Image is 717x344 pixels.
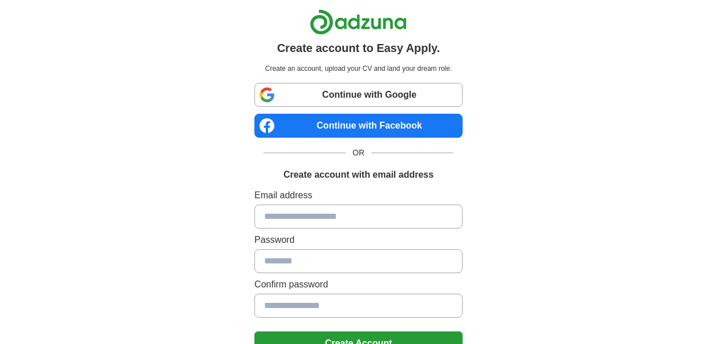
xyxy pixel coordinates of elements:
[254,233,463,247] label: Password
[346,147,371,159] span: OR
[310,9,407,35] img: Adzuna logo
[254,83,463,107] a: Continue with Google
[283,168,434,182] h1: Create account with email address
[254,189,463,202] label: Email address
[257,63,460,74] p: Create an account, upload your CV and land your dream role.
[277,39,440,57] h1: Create account to Easy Apply.
[254,114,463,138] a: Continue with Facebook
[254,278,463,291] label: Confirm password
